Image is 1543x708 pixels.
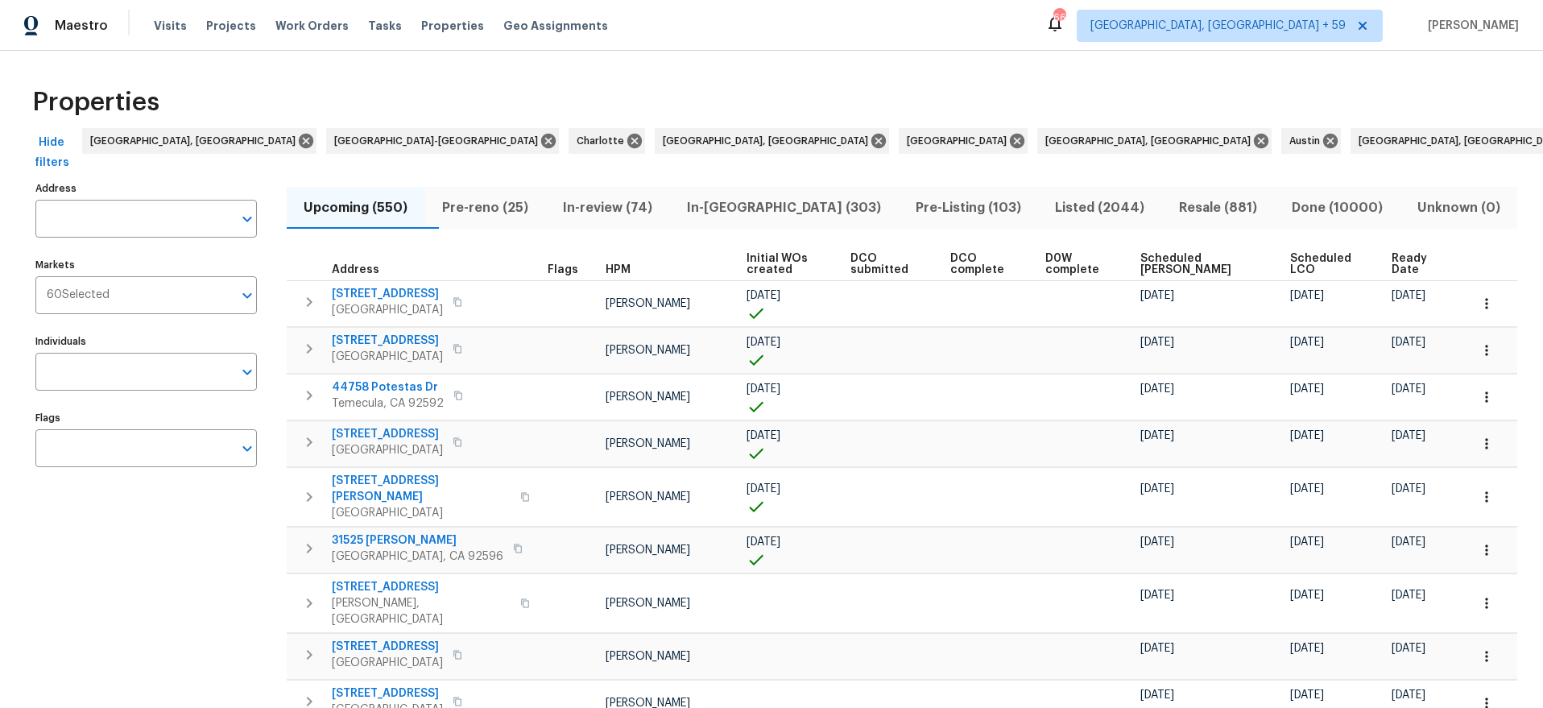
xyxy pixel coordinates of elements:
[1290,536,1324,548] span: [DATE]
[332,395,444,412] span: Temecula, CA 92592
[332,333,443,349] span: [STREET_ADDRESS]
[332,639,443,655] span: [STREET_ADDRESS]
[1140,337,1174,348] span: [DATE]
[35,337,257,346] label: Individuals
[1045,133,1257,149] span: [GEOGRAPHIC_DATA], [GEOGRAPHIC_DATA]
[1392,536,1425,548] span: [DATE]
[747,536,780,548] span: [DATE]
[55,18,108,34] span: Maestro
[296,197,416,219] span: Upcoming (550)
[332,426,443,442] span: [STREET_ADDRESS]
[332,302,443,318] span: [GEOGRAPHIC_DATA]
[1140,643,1174,654] span: [DATE]
[1140,483,1174,495] span: [DATE]
[334,133,544,149] span: [GEOGRAPHIC_DATA]-[GEOGRAPHIC_DATA]
[32,94,159,110] span: Properties
[747,253,823,275] span: Initial WOs created
[1172,197,1265,219] span: Resale (881)
[577,133,631,149] span: Charlotte
[1392,290,1425,301] span: [DATE]
[154,18,187,34] span: Visits
[1090,18,1346,34] span: [GEOGRAPHIC_DATA], [GEOGRAPHIC_DATA] + 59
[1290,337,1324,348] span: [DATE]
[679,197,888,219] span: In-[GEOGRAPHIC_DATA] (303)
[606,544,690,556] span: [PERSON_NAME]
[332,286,443,302] span: [STREET_ADDRESS]
[1045,253,1113,275] span: D0W complete
[747,290,780,301] span: [DATE]
[1140,290,1174,301] span: [DATE]
[747,430,780,441] span: [DATE]
[850,253,922,275] span: DCO submitted
[1290,689,1324,701] span: [DATE]
[1140,689,1174,701] span: [DATE]
[332,505,511,521] span: [GEOGRAPHIC_DATA]
[90,133,302,149] span: [GEOGRAPHIC_DATA], [GEOGRAPHIC_DATA]
[236,284,259,307] button: Open
[606,345,690,356] span: [PERSON_NAME]
[747,483,780,495] span: [DATE]
[503,18,608,34] span: Geo Assignments
[26,128,77,177] button: Hide filters
[1290,430,1324,441] span: [DATE]
[606,491,690,503] span: [PERSON_NAME]
[1037,128,1272,154] div: [GEOGRAPHIC_DATA], [GEOGRAPHIC_DATA]
[35,413,257,423] label: Flags
[35,260,257,270] label: Markets
[1290,590,1324,601] span: [DATE]
[435,197,536,219] span: Pre-reno (25)
[1140,590,1174,601] span: [DATE]
[548,264,578,275] span: Flags
[1392,689,1425,701] span: [DATE]
[606,438,690,449] span: [PERSON_NAME]
[1409,197,1508,219] span: Unknown (0)
[1053,10,1065,26] div: 665
[1392,590,1425,601] span: [DATE]
[82,128,316,154] div: [GEOGRAPHIC_DATA], [GEOGRAPHIC_DATA]
[1392,253,1442,275] span: Ready Date
[1048,197,1152,219] span: Listed (2044)
[332,595,511,627] span: [PERSON_NAME], [GEOGRAPHIC_DATA]
[1290,253,1364,275] span: Scheduled LCO
[332,549,503,565] span: [GEOGRAPHIC_DATA], CA 92596
[1140,383,1174,395] span: [DATE]
[236,361,259,383] button: Open
[1281,128,1341,154] div: Austin
[606,598,690,609] span: [PERSON_NAME]
[368,20,402,31] span: Tasks
[606,264,631,275] span: HPM
[556,197,660,219] span: In-review (74)
[1140,536,1174,548] span: [DATE]
[1140,430,1174,441] span: [DATE]
[332,264,379,275] span: Address
[606,298,690,309] span: [PERSON_NAME]
[332,349,443,365] span: [GEOGRAPHIC_DATA]
[606,391,690,403] span: [PERSON_NAME]
[899,128,1028,154] div: [GEOGRAPHIC_DATA]
[1421,18,1519,34] span: [PERSON_NAME]
[47,288,110,302] span: 60 Selected
[569,128,645,154] div: Charlotte
[1290,483,1324,495] span: [DATE]
[1392,383,1425,395] span: [DATE]
[332,379,444,395] span: 44758 Potestas Dr
[606,651,690,662] span: [PERSON_NAME]
[332,442,443,458] span: [GEOGRAPHIC_DATA]
[236,208,259,230] button: Open
[326,128,559,154] div: [GEOGRAPHIC_DATA]-[GEOGRAPHIC_DATA]
[35,184,257,193] label: Address
[332,473,511,505] span: [STREET_ADDRESS][PERSON_NAME]
[950,253,1018,275] span: DCO complete
[1392,430,1425,441] span: [DATE]
[1392,483,1425,495] span: [DATE]
[206,18,256,34] span: Projects
[655,128,889,154] div: [GEOGRAPHIC_DATA], [GEOGRAPHIC_DATA]
[1289,133,1326,149] span: Austin
[1140,253,1262,275] span: Scheduled [PERSON_NAME]
[1290,643,1324,654] span: [DATE]
[908,197,1028,219] span: Pre-Listing (103)
[747,337,780,348] span: [DATE]
[747,383,780,395] span: [DATE]
[663,133,875,149] span: [GEOGRAPHIC_DATA], [GEOGRAPHIC_DATA]
[1284,197,1390,219] span: Done (10000)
